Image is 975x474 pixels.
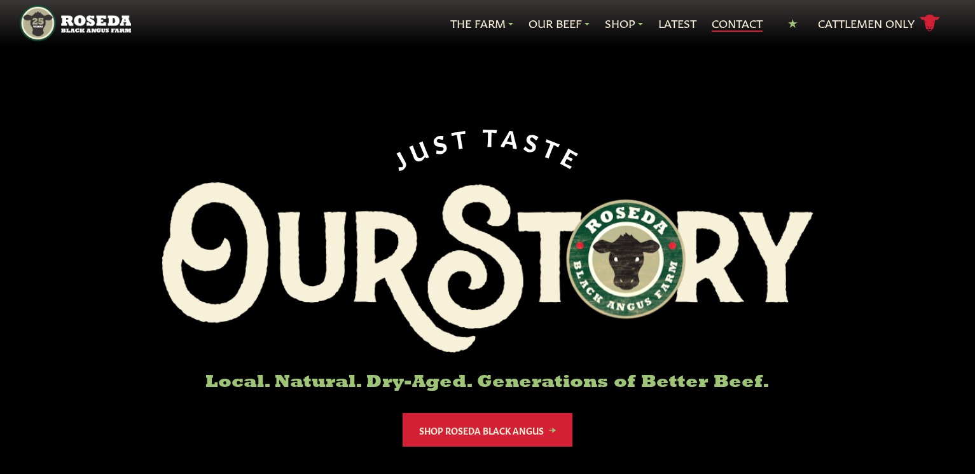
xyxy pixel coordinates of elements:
a: Cattlemen Only [818,12,940,34]
span: J [387,142,414,172]
a: Our Beef [529,15,590,32]
span: A [501,123,525,151]
span: U [405,132,435,164]
span: T [540,132,568,163]
span: T [450,123,474,151]
span: T [483,122,503,148]
img: https://roseda.com/wp-content/uploads/2021/05/roseda-25-header.png [20,5,131,41]
a: Shop Roseda Black Angus [403,413,572,447]
span: S [429,126,454,155]
img: Roseda Black Aangus Farm [162,182,813,353]
a: The Farm [450,15,513,32]
span: S [522,126,547,156]
a: Latest [658,15,696,32]
span: E [558,141,588,172]
a: Shop [605,15,643,32]
div: JUST TASTE [387,122,589,172]
a: Contact [712,15,763,32]
h6: Local. Natural. Dry-Aged. Generations of Better Beef. [162,373,813,393]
